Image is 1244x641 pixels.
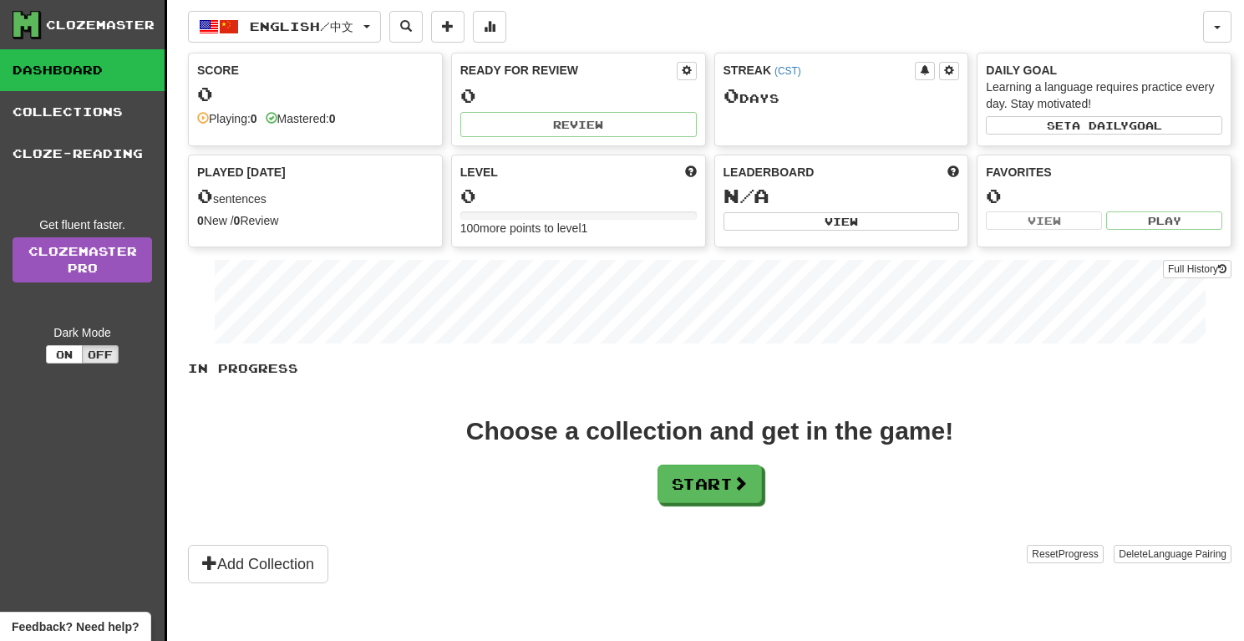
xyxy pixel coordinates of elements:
div: Clozemaster [46,17,155,33]
div: Ready for Review [460,62,677,79]
span: N/A [724,184,769,207]
button: Full History [1163,260,1231,278]
button: More stats [473,11,506,43]
a: (CST) [774,65,801,77]
div: 0 [197,84,434,104]
p: In Progress [188,360,1231,377]
div: 0 [986,186,1222,206]
div: Mastered: [266,110,336,127]
div: Learning a language requires practice every day. Stay motivated! [986,79,1222,112]
span: Language Pairing [1148,548,1226,560]
span: 0 [197,184,213,207]
button: Off [82,345,119,364]
span: Level [460,164,498,181]
button: View [986,211,1102,230]
div: Choose a collection and get in the game! [466,419,953,444]
button: Add Collection [188,545,328,583]
div: Daily Goal [986,62,1222,79]
div: Dark Mode [13,324,152,341]
span: Leaderboard [724,164,815,181]
span: Played [DATE] [197,164,286,181]
span: 0 [724,84,739,107]
strong: 0 [329,112,336,125]
button: On [46,345,83,364]
button: Review [460,112,697,137]
strong: 0 [251,112,257,125]
span: English / 中文 [250,19,353,33]
div: 0 [460,186,697,206]
button: Play [1106,211,1222,230]
span: Open feedback widget [12,618,139,635]
div: Playing: [197,110,257,127]
span: Score more points to level up [685,164,697,181]
div: 0 [460,85,697,106]
div: Streak [724,62,916,79]
button: Start [658,465,762,503]
div: Day s [724,85,960,107]
strong: 0 [197,214,204,227]
button: View [724,212,960,231]
div: sentences [197,186,434,207]
button: ResetProgress [1027,545,1103,563]
button: English/中文 [188,11,381,43]
div: Score [197,62,434,79]
span: a daily [1072,120,1129,131]
span: This week in points, UTC [947,164,959,181]
button: DeleteLanguage Pairing [1114,545,1231,563]
a: ClozemasterPro [13,237,152,282]
div: Favorites [986,164,1222,181]
button: Search sentences [389,11,423,43]
div: New / Review [197,212,434,229]
div: Get fluent faster. [13,216,152,233]
button: Seta dailygoal [986,116,1222,135]
div: 100 more points to level 1 [460,220,697,237]
strong: 0 [234,214,241,227]
button: Add sentence to collection [431,11,465,43]
span: Progress [1059,548,1099,560]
